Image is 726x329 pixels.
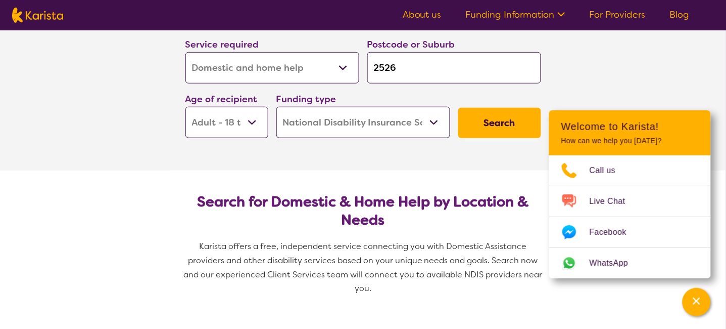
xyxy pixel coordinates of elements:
label: Age of recipient [185,93,258,105]
h2: Search for Domestic & Home Help by Location & Needs [193,193,533,229]
span: Facebook [590,225,639,240]
span: Call us [590,163,628,178]
p: How can we help you [DATE]? [561,137,699,145]
a: For Providers [590,9,646,21]
label: Postcode or Suburb [367,38,455,51]
input: Type [367,52,541,84]
ul: Choose channel [549,155,711,278]
a: Web link opens in a new tab. [549,248,711,278]
button: Channel Menu [683,288,711,316]
label: Service required [185,38,259,51]
h2: Welcome to Karista! [561,120,699,133]
img: Karista logo [12,8,63,23]
span: Karista offers a free, independent service connecting you with Domestic Assistance providers and ... [183,241,545,294]
label: Funding type [276,93,336,105]
a: Blog [670,9,690,21]
button: Search [458,108,541,138]
span: WhatsApp [590,256,641,271]
div: Channel Menu [549,110,711,278]
span: Live Chat [590,194,638,209]
a: About us [403,9,442,21]
a: Funding Information [466,9,565,21]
